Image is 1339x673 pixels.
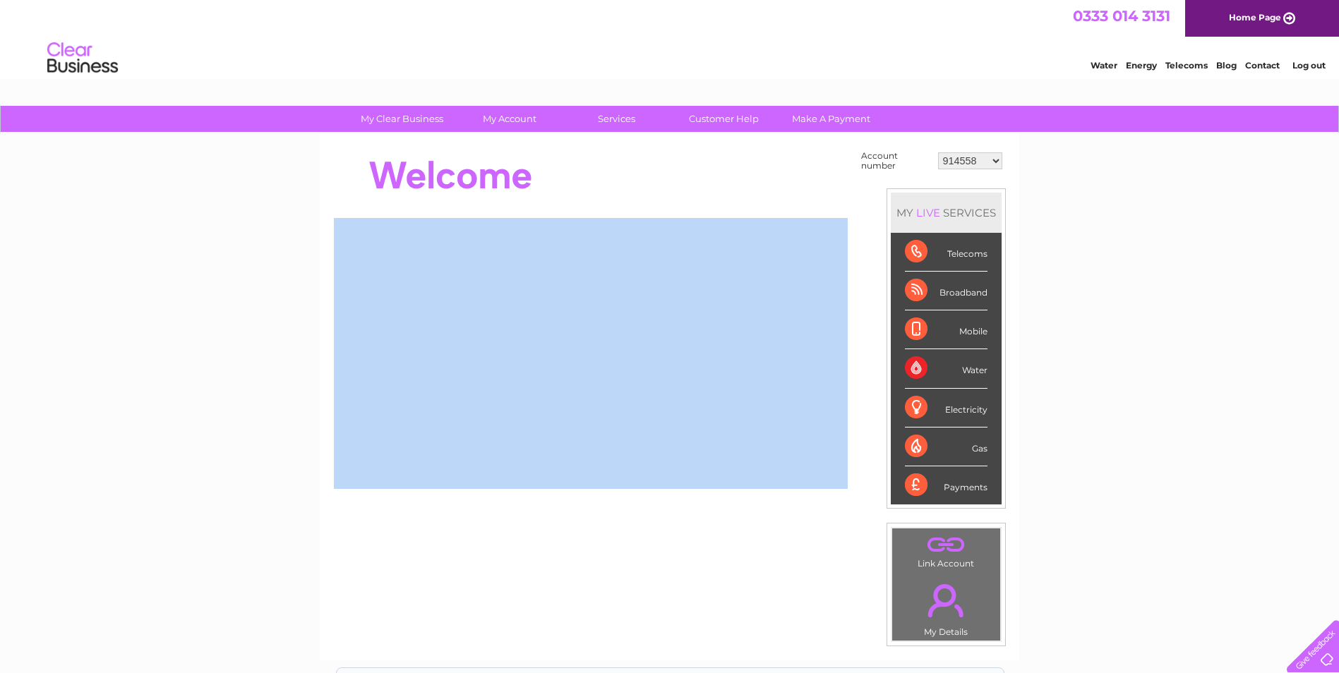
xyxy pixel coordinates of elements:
a: Telecoms [1165,60,1208,71]
div: Broadband [905,272,987,310]
a: Water [1091,60,1117,71]
div: Payments [905,466,987,504]
a: Energy [1126,60,1157,71]
a: My Account [451,106,568,132]
td: Link Account [891,528,1001,572]
a: Services [558,106,675,132]
a: Blog [1216,60,1237,71]
td: Account number [858,147,935,174]
td: My Details [891,572,1001,641]
a: Make A Payment [773,106,889,132]
a: . [896,532,997,557]
div: Electricity [905,389,987,428]
a: Contact [1245,60,1280,71]
div: Mobile [905,310,987,349]
div: MY SERVICES [891,193,1002,233]
div: Clear Business is a trading name of Verastar Limited (registered in [GEOGRAPHIC_DATA] No. 3667643... [337,8,1004,68]
div: LIVE [913,206,943,219]
a: . [896,576,997,625]
a: 0333 014 3131 [1073,7,1170,25]
div: Water [905,349,987,388]
img: logo.png [47,37,119,80]
a: My Clear Business [344,106,460,132]
div: Gas [905,428,987,466]
div: Telecoms [905,233,987,272]
a: Log out [1292,60,1326,71]
a: Customer Help [666,106,782,132]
